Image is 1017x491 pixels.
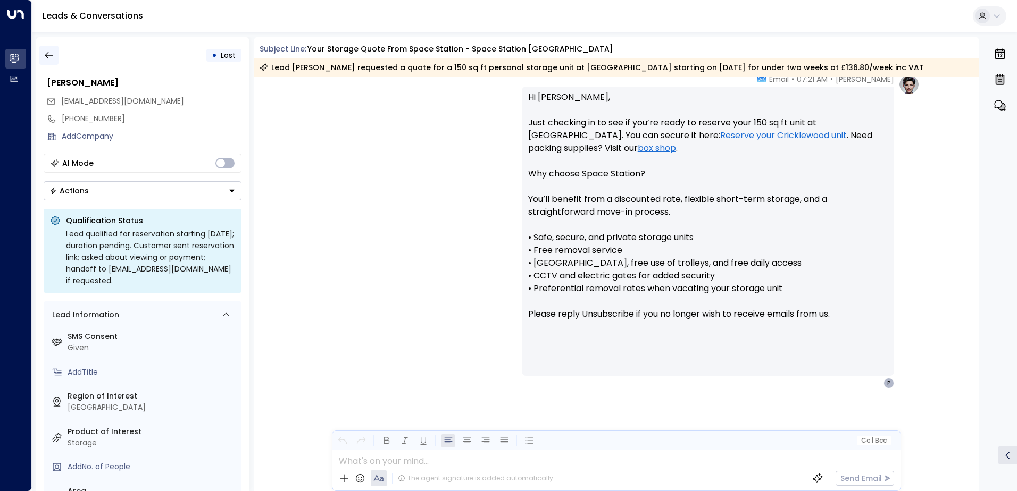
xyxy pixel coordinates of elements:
[68,367,237,378] div: AddTitle
[398,473,553,483] div: The agent signature is added automatically
[68,331,237,342] label: SMS Consent
[836,74,894,84] span: [PERSON_NAME]
[44,181,241,200] button: Actions
[62,158,94,168] div: AI Mode
[638,142,676,155] a: box shop
[44,181,241,200] div: Button group with a nested menu
[61,96,184,107] span: punexim@gmail.com
[883,378,894,388] div: P
[62,131,241,142] div: AddCompany
[48,309,119,320] div: Lead Information
[62,113,241,124] div: [PHONE_NUMBER]
[861,437,886,444] span: Cc Bcc
[221,50,236,61] span: Lost
[871,437,873,444] span: |
[68,437,237,448] div: Storage
[43,10,143,22] a: Leads & Conversations
[354,434,368,447] button: Redo
[898,74,920,95] img: profile-logo.png
[791,74,794,84] span: •
[66,215,235,226] p: Qualification Status
[830,74,833,84] span: •
[66,228,235,286] div: Lead qualified for reservation starting [DATE]; duration pending. Customer sent reservation link;...
[61,96,184,106] span: [EMAIL_ADDRESS][DOMAIN_NAME]
[68,342,237,353] div: Given
[68,426,237,437] label: Product of Interest
[260,44,306,54] span: Subject Line:
[212,46,217,65] div: •
[528,91,888,333] p: Hi [PERSON_NAME], Just checking in to see if you’re ready to reserve your 150 sq ft unit at [GEOG...
[797,74,828,84] span: 07:21 AM
[68,391,237,402] label: Region of Interest
[307,44,613,55] div: Your storage quote from Space Station - Space Station [GEOGRAPHIC_DATA]
[720,129,847,142] a: Reserve your Cricklewood unit
[260,62,924,73] div: Lead [PERSON_NAME] requested a quote for a 150 sq ft personal storage unit at [GEOGRAPHIC_DATA] s...
[49,186,89,196] div: Actions
[769,74,789,84] span: Email
[47,77,241,89] div: [PERSON_NAME]
[68,461,237,472] div: AddNo. of People
[856,436,890,446] button: Cc|Bcc
[336,434,349,447] button: Undo
[68,402,237,413] div: [GEOGRAPHIC_DATA]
